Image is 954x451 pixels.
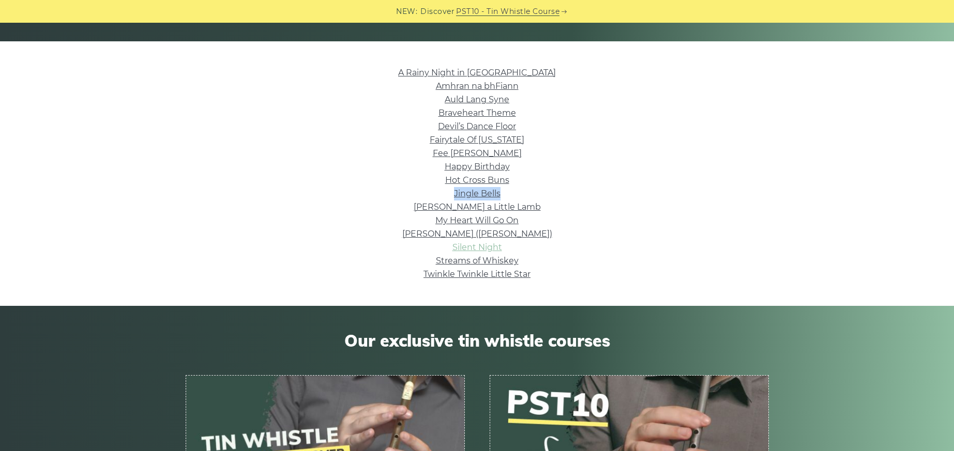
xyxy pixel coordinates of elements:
a: Fee [PERSON_NAME] [433,148,522,158]
a: Streams of Whiskey [436,256,519,266]
a: Auld Lang Syne [445,95,509,104]
a: Silent Night [452,242,502,252]
a: Fairytale Of [US_STATE] [430,135,524,145]
span: NEW: [396,6,417,18]
a: Hot Cross Buns [445,175,509,185]
a: [PERSON_NAME] a Little Lamb [414,202,541,212]
span: Discover [420,6,455,18]
a: My Heart Will Go On [435,215,519,225]
a: A Rainy Night in [GEOGRAPHIC_DATA] [398,68,556,77]
a: Braveheart Theme [438,108,516,118]
a: Happy Birthday [445,162,510,172]
a: Devil’s Dance Floor [438,121,516,131]
a: PST10 - Tin Whistle Course [456,6,559,18]
span: Our exclusive tin whistle courses [186,331,769,350]
a: Jingle Bells [454,189,501,198]
a: Twinkle Twinkle Little Star [423,269,531,279]
a: [PERSON_NAME] ([PERSON_NAME]) [402,229,552,239]
a: Amhran na bhFiann [436,81,519,91]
